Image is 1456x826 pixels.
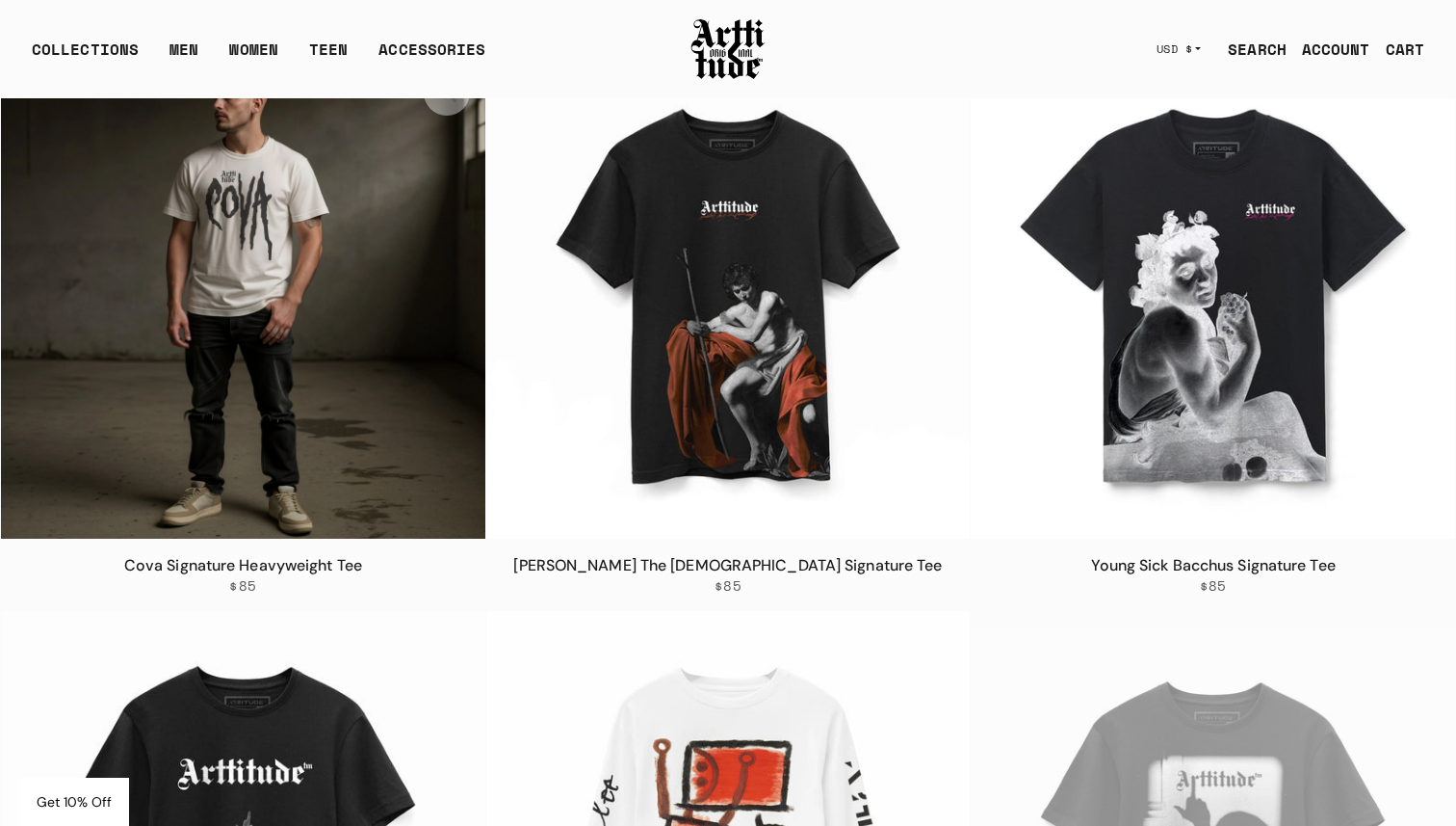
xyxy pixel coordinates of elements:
[715,577,741,595] span: $85
[513,555,942,575] a: [PERSON_NAME] The [DEMOGRAPHIC_DATA] Signature Tee
[1091,555,1336,575] a: Young Sick Bacchus Signature Tee
[229,577,256,595] span: $85
[1,54,485,539] a: Cova Signature Heavyweight TeeCova Signature Heavyweight Tee
[169,38,198,76] a: MEN
[309,38,348,76] a: TEEN
[1145,28,1213,70] button: USD $
[971,54,1455,539] a: Young Sick Bacchus Signature TeeYoung Sick Bacchus Signature Tee
[229,38,278,76] a: WOMEN
[1212,30,1287,68] a: SEARCH
[1157,41,1193,57] span: USD $
[1200,577,1227,595] span: $85
[16,38,501,76] ul: Main navigation
[37,793,112,811] span: Get 10% Off
[486,54,971,539] a: John The Baptist Signature TeeJohn The Baptist Signature Tee
[1386,38,1424,61] div: CART
[19,778,129,826] div: Get 10% Off
[971,54,1455,539] img: Young Sick Bacchus Signature Tee
[486,54,971,539] img: John The Baptist Signature Tee
[124,555,362,575] a: Cova Signature Heavyweight Tee
[1287,30,1370,68] a: ACCOUNT
[689,16,767,82] img: Arttitude
[32,38,139,76] div: COLLECTIONS
[1370,30,1424,68] a: Open cart
[378,38,485,76] div: ACCESSORIES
